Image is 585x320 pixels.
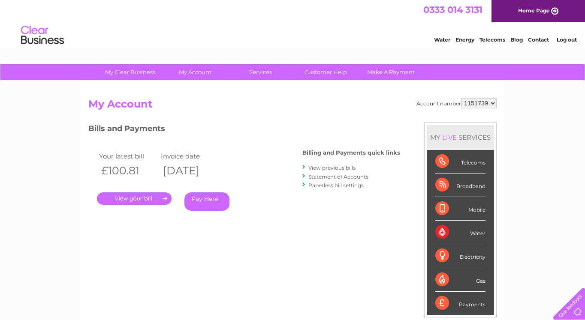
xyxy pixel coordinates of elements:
a: Make A Payment [356,64,426,80]
a: Pay Here [184,192,229,211]
td: Invoice date [159,150,220,162]
div: Electricity [435,244,485,268]
a: Statement of Accounts [308,173,368,180]
a: My Account [160,64,231,80]
div: Telecoms [435,150,485,173]
a: My Clear Business [95,64,166,80]
div: Mobile [435,197,485,221]
div: MY SERVICES [427,125,494,150]
a: Water [434,36,450,43]
h4: Billing and Payments quick links [302,150,400,156]
div: Account number [416,98,497,108]
a: Services [225,64,296,80]
div: Payments [435,292,485,315]
a: 0333 014 3131 [423,4,482,15]
a: Contact [528,36,549,43]
a: Blog [510,36,523,43]
h2: My Account [88,98,497,114]
div: Clear Business is a trading name of Verastar Limited (registered in [GEOGRAPHIC_DATA] No. 3667643... [90,5,496,42]
th: [DATE] [159,162,220,179]
th: £100.81 [97,162,159,179]
div: LIVE [440,133,458,141]
div: Water [435,221,485,244]
img: logo.png [21,22,64,48]
div: Broadband [435,173,485,197]
h3: Bills and Payments [88,123,400,138]
div: Gas [435,268,485,292]
a: Log out [557,36,577,43]
a: Paperless bill settings [308,182,364,188]
a: . [97,192,172,205]
a: Customer Help [290,64,361,80]
a: Telecoms [479,36,505,43]
a: View previous bills [308,164,356,171]
a: Energy [455,36,474,43]
td: Your latest bill [97,150,159,162]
